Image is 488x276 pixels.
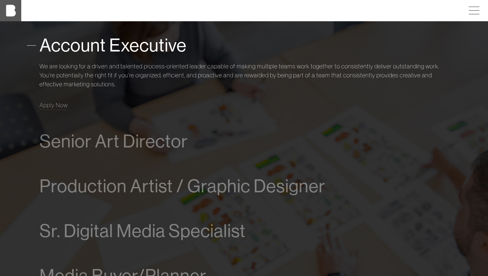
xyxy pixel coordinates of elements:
[40,62,448,89] p: We are looking for a driven and talented process-oriented leader capable of making multiple teams...
[40,101,68,109] span: Apply Now
[40,35,187,55] span: Account Executive
[40,221,246,241] span: Sr. Digital Media Specialist
[40,176,325,196] span: Production Artist / Graphic Designer
[40,131,188,151] span: Senior Art Director
[40,101,68,110] a: Apply Now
